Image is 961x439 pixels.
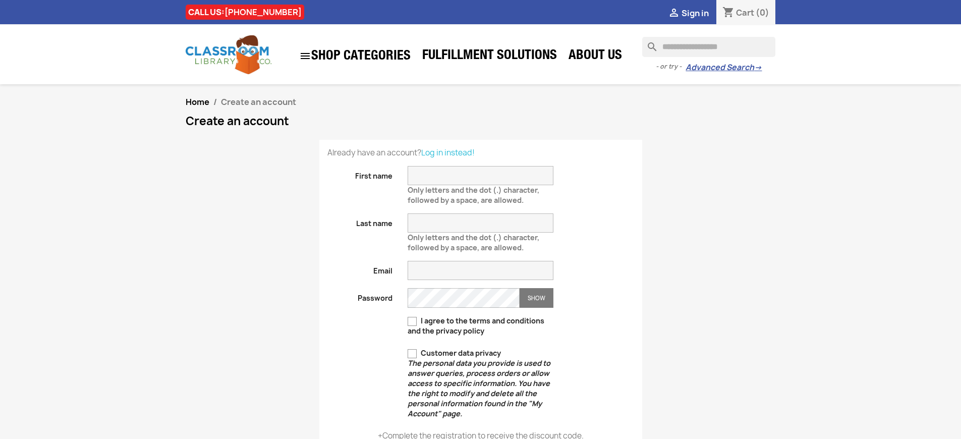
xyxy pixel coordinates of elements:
label: Customer data privacy [408,348,553,419]
a: Home [186,96,209,107]
a: Advanced Search→ [686,63,762,73]
span: (0) [756,7,769,18]
img: Classroom Library Company [186,35,271,74]
span: Cart [736,7,754,18]
i: search [642,37,654,49]
button: Show [520,288,553,308]
a: Log in instead! [421,147,475,158]
a: SHOP CATEGORIES [294,45,416,67]
label: Email [320,261,401,276]
span: Sign in [682,8,709,19]
label: First name [320,166,401,181]
div: CALL US: [186,5,304,20]
label: Last name [320,213,401,229]
em: The personal data you provide is used to answer queries, process orders or allow access to specif... [408,358,550,418]
i:  [299,50,311,62]
label: I agree to the terms and conditions and the privacy policy [408,316,553,336]
i:  [668,8,680,20]
span: Create an account [221,96,296,107]
span: Only letters and the dot (.) character, followed by a space, are allowed. [408,181,539,205]
label: Password [320,288,401,303]
a: About Us [563,46,627,67]
i: shopping_cart [722,7,734,19]
span: Only letters and the dot (.) character, followed by a space, are allowed. [408,229,539,252]
a: [PHONE_NUMBER] [224,7,302,18]
span: → [754,63,762,73]
span: - or try - [656,62,686,72]
a: Fulfillment Solutions [417,46,562,67]
a:  Sign in [668,8,709,19]
h1: Create an account [186,115,776,127]
input: Password input [408,288,520,308]
input: Search [642,37,775,57]
p: Already have an account? [327,148,634,158]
